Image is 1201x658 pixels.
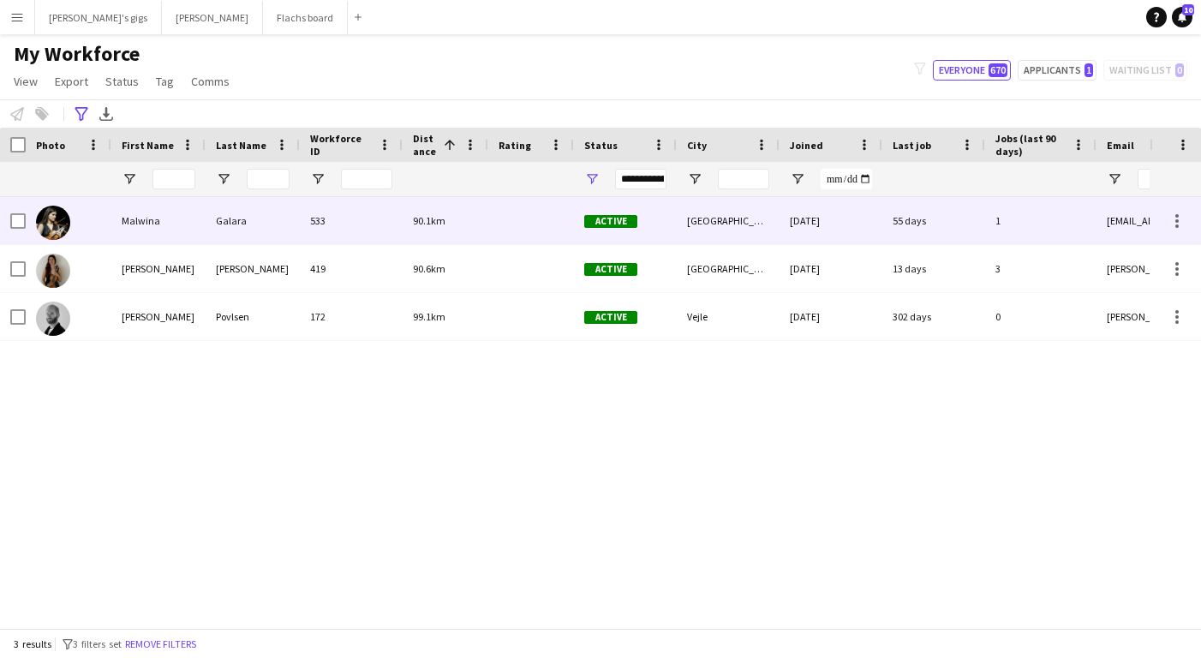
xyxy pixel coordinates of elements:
input: First Name Filter Input [152,169,195,189]
div: Malwina [111,197,206,244]
div: Povlsen [206,293,300,340]
div: 13 days [882,245,985,292]
button: Open Filter Menu [687,171,702,187]
app-action-btn: Export XLSX [96,104,117,124]
span: Last job [893,139,931,152]
span: View [14,74,38,89]
span: Last Name [216,139,266,152]
div: Galara [206,197,300,244]
input: City Filter Input [718,169,769,189]
span: First Name [122,139,174,152]
span: Active [584,311,637,324]
span: Active [584,263,637,276]
input: Workforce ID Filter Input [341,169,392,189]
img: Malwina Galara [36,206,70,240]
span: Joined [790,139,823,152]
div: [DATE] [780,197,882,244]
button: Open Filter Menu [216,171,231,187]
span: My Workforce [14,41,140,67]
button: Open Filter Menu [1107,171,1122,187]
span: 1 [1084,63,1093,77]
div: [DATE] [780,245,882,292]
a: Tag [149,70,181,93]
span: 99.1km [413,310,445,323]
input: Last Name Filter Input [247,169,290,189]
div: 533 [300,197,403,244]
button: Applicants1 [1018,60,1096,81]
span: Comms [191,74,230,89]
span: Tag [156,74,174,89]
button: Open Filter Menu [584,171,600,187]
span: Status [105,74,139,89]
div: [DATE] [780,293,882,340]
button: [PERSON_NAME]'s gigs [35,1,162,34]
span: 90.6km [413,262,445,275]
div: Vejle [677,293,780,340]
div: [PERSON_NAME] [206,245,300,292]
span: 3 filters set [73,637,122,650]
button: Everyone670 [933,60,1011,81]
span: Export [55,74,88,89]
span: Email [1107,139,1134,152]
span: Status [584,139,618,152]
button: [PERSON_NAME] [162,1,263,34]
a: View [7,70,45,93]
div: 0 [985,293,1096,340]
span: Photo [36,139,65,152]
div: 1 [985,197,1096,244]
button: Open Filter Menu [310,171,326,187]
div: [GEOGRAPHIC_DATA] [677,245,780,292]
span: Distance [413,132,437,158]
span: Active [584,215,637,228]
button: Flachs board [263,1,348,34]
input: Joined Filter Input [821,169,872,189]
app-action-btn: Advanced filters [71,104,92,124]
span: 670 [989,63,1007,77]
img: Jakob Rosendahl Povlsen [36,302,70,336]
button: Open Filter Menu [122,171,137,187]
button: Remove filters [122,635,200,654]
span: Jobs (last 90 days) [995,132,1066,158]
div: 55 days [882,197,985,244]
a: Export [48,70,95,93]
span: 10 [1182,4,1194,15]
div: [PERSON_NAME] [111,245,206,292]
div: 302 days [882,293,985,340]
a: 10 [1172,7,1192,27]
a: Comms [184,70,236,93]
div: 3 [985,245,1096,292]
button: Open Filter Menu [790,171,805,187]
span: Rating [499,139,531,152]
a: Status [99,70,146,93]
div: 172 [300,293,403,340]
div: [PERSON_NAME] [111,293,206,340]
span: 90.1km [413,214,445,227]
span: City [687,139,707,152]
span: Workforce ID [310,132,372,158]
div: 419 [300,245,403,292]
div: [GEOGRAPHIC_DATA] [677,197,780,244]
img: Sonia Zajac [36,254,70,288]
